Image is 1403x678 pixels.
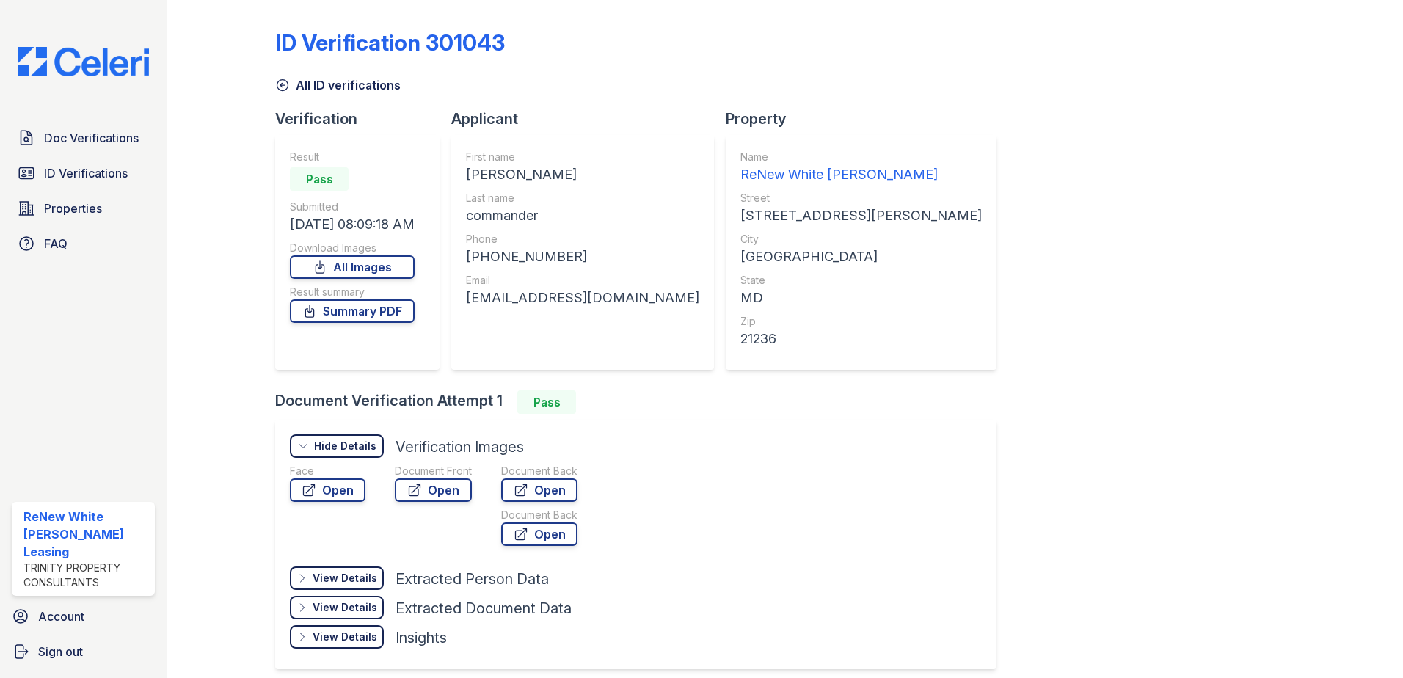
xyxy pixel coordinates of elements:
a: Open [290,478,365,502]
div: Verification [275,109,451,129]
div: Verification Images [396,437,524,457]
div: Applicant [451,109,726,129]
div: ReNew White [PERSON_NAME] [740,164,982,185]
a: Sign out [6,637,161,666]
div: commander [466,205,699,226]
div: Result [290,150,415,164]
a: Name ReNew White [PERSON_NAME] [740,150,982,185]
span: Doc Verifications [44,129,139,147]
div: Phone [466,232,699,247]
a: Open [501,478,577,502]
div: [GEOGRAPHIC_DATA] [740,247,982,267]
div: First name [466,150,699,164]
div: Submitted [290,200,415,214]
a: All ID verifications [275,76,401,94]
a: Account [6,602,161,631]
img: CE_Logo_Blue-a8612792a0a2168367f1c8372b55b34899dd931a85d93a1a3d3e32e68fde9ad4.png [6,47,161,76]
div: Result summary [290,285,415,299]
div: Document Back [501,508,577,522]
span: Sign out [38,643,83,660]
div: View Details [313,600,377,615]
div: [DATE] 08:09:18 AM [290,214,415,235]
div: State [740,273,982,288]
a: Summary PDF [290,299,415,323]
span: Properties [44,200,102,217]
div: [STREET_ADDRESS][PERSON_NAME] [740,205,982,226]
div: Insights [396,627,447,648]
div: [EMAIL_ADDRESS][DOMAIN_NAME] [466,288,699,308]
div: Last name [466,191,699,205]
span: Account [38,608,84,625]
a: Properties [12,194,155,223]
a: ID Verifications [12,158,155,188]
div: Pass [290,167,349,191]
div: Document Verification Attempt 1 [275,390,1008,414]
div: View Details [313,630,377,644]
div: ID Verification 301043 [275,29,505,56]
div: 21236 [740,329,982,349]
div: Zip [740,314,982,329]
div: Pass [517,390,576,414]
div: Hide Details [314,439,376,453]
div: City [740,232,982,247]
a: Open [501,522,577,546]
a: All Images [290,255,415,279]
div: Document Back [501,464,577,478]
div: Face [290,464,365,478]
div: Extracted Document Data [396,598,572,619]
div: Property [726,109,1008,129]
a: Open [395,478,472,502]
span: ID Verifications [44,164,128,182]
div: [PERSON_NAME] [466,164,699,185]
div: View Details [313,571,377,586]
div: Extracted Person Data [396,569,549,589]
span: FAQ [44,235,68,252]
div: Document Front [395,464,472,478]
div: [PHONE_NUMBER] [466,247,699,267]
a: Doc Verifications [12,123,155,153]
iframe: chat widget [1341,619,1388,663]
a: FAQ [12,229,155,258]
div: ReNew White [PERSON_NAME] Leasing [23,508,149,561]
div: Name [740,150,982,164]
div: Download Images [290,241,415,255]
div: Street [740,191,982,205]
div: MD [740,288,982,308]
div: Email [466,273,699,288]
div: Trinity Property Consultants [23,561,149,590]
